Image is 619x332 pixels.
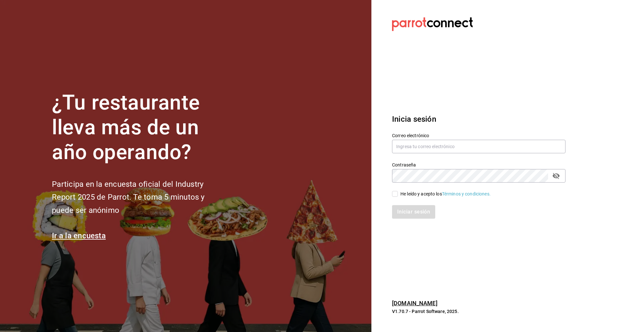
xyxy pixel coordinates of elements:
[52,178,226,217] h2: Participa en la encuesta oficial del Industry Report 2025 de Parrot. Te toma 5 minutos y puede se...
[392,113,565,125] h3: Inicia sesión
[52,90,226,165] h1: ¿Tu restaurante lleva más de un año operando?
[442,191,491,196] a: Términos y condiciones.
[392,300,437,307] a: [DOMAIN_NAME]
[392,133,565,138] label: Correo electrónico
[392,140,565,153] input: Ingresa tu correo electrónico
[392,163,565,167] label: Contraseña
[392,308,565,315] p: V1.70.7 - Parrot Software, 2025.
[400,191,491,197] div: He leído y acepto los
[52,231,106,240] a: Ir a la encuesta
[551,170,562,181] button: passwordField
